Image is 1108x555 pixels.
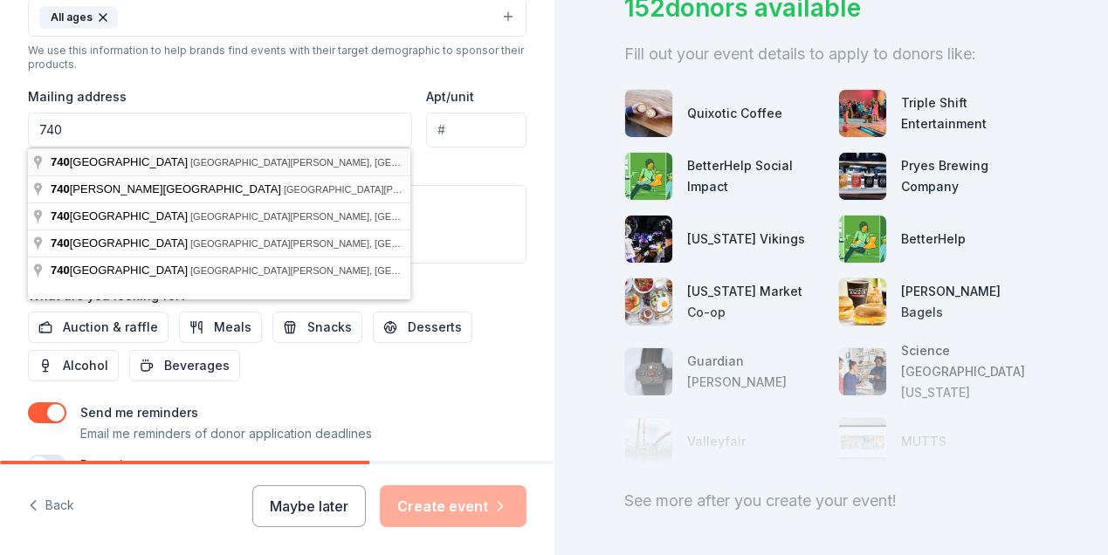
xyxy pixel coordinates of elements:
[625,90,672,137] img: photo for Quixotic Coffee
[687,103,782,124] div: Quixotic Coffee
[80,423,372,444] p: Email me reminders of donor application deadlines
[839,278,886,325] img: photo for Bruegger's Bagels
[51,209,190,223] span: [GEOGRAPHIC_DATA]
[252,485,366,527] button: Maybe later
[179,312,262,343] button: Meals
[51,209,70,223] span: 740
[51,236,70,250] span: 740
[624,40,1039,68] div: Fill out your event details to apply to donors like:
[625,216,672,263] img: photo for Minnesota Vikings
[190,211,580,222] span: [GEOGRAPHIC_DATA][PERSON_NAME], [GEOGRAPHIC_DATA], [GEOGRAPHIC_DATA]
[80,457,177,472] label: Recurring event
[51,182,70,195] span: 740
[129,350,240,381] button: Beverages
[272,312,362,343] button: Snacks
[63,355,108,376] span: Alcohol
[426,88,474,106] label: Apt/unit
[28,88,127,106] label: Mailing address
[190,157,580,168] span: [GEOGRAPHIC_DATA][PERSON_NAME], [GEOGRAPHIC_DATA], [GEOGRAPHIC_DATA]
[28,44,526,72] div: We use this information to help brands find events with their target demographic to sponsor their...
[51,182,284,195] span: [PERSON_NAME][GEOGRAPHIC_DATA]
[28,312,169,343] button: Auction & raffle
[901,229,966,250] div: BetterHelp
[426,113,526,147] input: #
[687,155,824,197] div: BetterHelp Social Impact
[284,184,673,195] span: [GEOGRAPHIC_DATA][PERSON_NAME], [GEOGRAPHIC_DATA], [GEOGRAPHIC_DATA]
[408,317,462,338] span: Desserts
[901,155,1038,197] div: Pryes Brewing Company
[51,155,190,168] span: [GEOGRAPHIC_DATA]
[80,405,198,420] label: Send me reminders
[839,216,886,263] img: photo for BetterHelp
[687,281,824,323] div: [US_STATE] Market Co-op
[901,281,1038,323] div: [PERSON_NAME] Bagels
[214,317,251,338] span: Meals
[28,113,412,147] input: Enter a US address
[39,6,118,29] div: All ages
[190,238,580,249] span: [GEOGRAPHIC_DATA][PERSON_NAME], [GEOGRAPHIC_DATA], [GEOGRAPHIC_DATA]
[307,317,352,338] span: Snacks
[190,265,580,276] span: [GEOGRAPHIC_DATA][PERSON_NAME], [GEOGRAPHIC_DATA], [GEOGRAPHIC_DATA]
[28,350,119,381] button: Alcohol
[51,264,70,277] span: 740
[839,90,886,137] img: photo for Triple Shift Entertainment
[51,264,190,277] span: [GEOGRAPHIC_DATA]
[901,92,1038,134] div: Triple Shift Entertainment
[687,229,805,250] div: [US_STATE] Vikings
[839,153,886,200] img: photo for Pryes Brewing Company
[625,278,672,325] img: photo for Mississippi Market Co-op
[164,355,230,376] span: Beverages
[51,155,70,168] span: 740
[63,317,158,338] span: Auction & raffle
[373,312,472,343] button: Desserts
[28,488,74,524] button: Back
[51,236,190,250] span: [GEOGRAPHIC_DATA]
[625,153,672,200] img: photo for BetterHelp Social Impact
[624,487,1039,515] div: See more after you create your event!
